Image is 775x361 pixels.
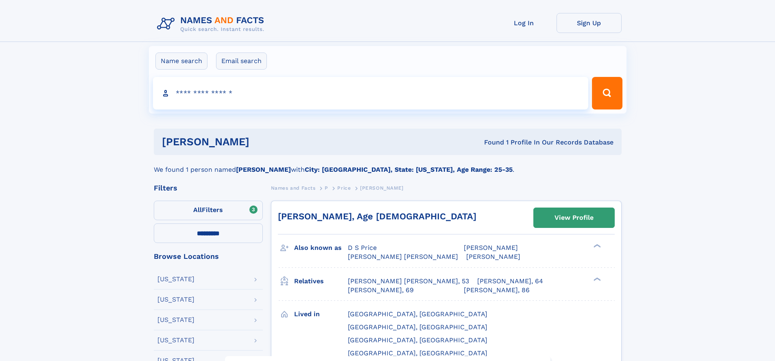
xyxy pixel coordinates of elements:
[153,77,589,109] input: search input
[294,241,348,255] h3: Also known as
[325,183,328,193] a: P
[491,13,557,33] a: Log In
[294,307,348,321] h3: Lived in
[348,310,487,318] span: [GEOGRAPHIC_DATA], [GEOGRAPHIC_DATA]
[236,166,291,173] b: [PERSON_NAME]
[294,274,348,288] h3: Relatives
[154,155,622,175] div: We found 1 person named with .
[534,208,614,228] a: View Profile
[154,253,263,260] div: Browse Locations
[154,201,263,220] label: Filters
[592,77,622,109] button: Search Button
[216,53,267,70] label: Email search
[155,53,207,70] label: Name search
[271,183,316,193] a: Names and Facts
[464,244,518,252] span: [PERSON_NAME]
[157,296,194,303] div: [US_STATE]
[592,243,601,249] div: ❯
[367,138,613,147] div: Found 1 Profile In Our Records Database
[555,208,594,227] div: View Profile
[348,323,487,331] span: [GEOGRAPHIC_DATA], [GEOGRAPHIC_DATA]
[360,185,404,191] span: [PERSON_NAME]
[348,336,487,344] span: [GEOGRAPHIC_DATA], [GEOGRAPHIC_DATA]
[348,277,469,286] a: [PERSON_NAME] [PERSON_NAME], 53
[305,166,513,173] b: City: [GEOGRAPHIC_DATA], State: [US_STATE], Age Range: 25-35
[157,337,194,343] div: [US_STATE]
[162,137,367,147] h1: [PERSON_NAME]
[477,277,543,286] a: [PERSON_NAME], 64
[592,276,601,282] div: ❯
[348,349,487,357] span: [GEOGRAPHIC_DATA], [GEOGRAPHIC_DATA]
[157,276,194,282] div: [US_STATE]
[157,317,194,323] div: [US_STATE]
[154,184,263,192] div: Filters
[464,286,530,295] a: [PERSON_NAME], 86
[348,253,458,260] span: [PERSON_NAME] [PERSON_NAME]
[325,185,328,191] span: P
[154,13,271,35] img: Logo Names and Facts
[466,253,520,260] span: [PERSON_NAME]
[348,286,414,295] a: [PERSON_NAME], 69
[193,206,202,214] span: All
[337,185,351,191] span: Price
[557,13,622,33] a: Sign Up
[348,244,377,252] span: D S Price
[337,183,351,193] a: Price
[278,211,476,221] a: [PERSON_NAME], Age [DEMOGRAPHIC_DATA]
